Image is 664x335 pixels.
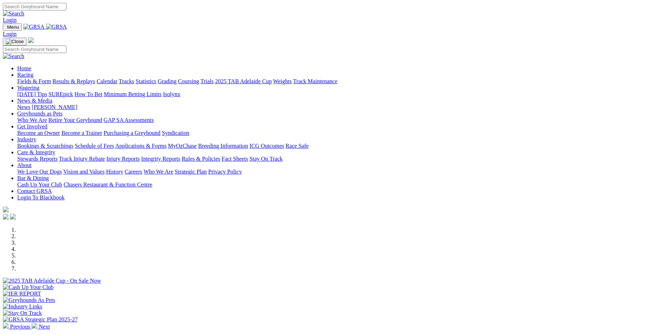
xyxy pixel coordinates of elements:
button: Toggle navigation [3,23,22,31]
a: Become a Trainer [61,130,102,136]
div: Bar & Dining [17,181,661,188]
a: News [17,104,30,110]
a: Bookings & Scratchings [17,143,73,149]
div: About [17,169,661,175]
a: Weights [273,78,292,84]
a: Track Injury Rebate [59,156,105,162]
a: Vision and Values [63,169,104,175]
img: GRSA [46,24,67,30]
img: logo-grsa-white.png [3,207,9,212]
a: Minimum Betting Limits [104,91,162,97]
img: logo-grsa-white.png [28,37,34,43]
a: Trials [200,78,214,84]
a: Strategic Plan [175,169,207,175]
a: Statistics [136,78,156,84]
a: News & Media [17,98,52,104]
img: chevron-right-pager-white.svg [32,323,37,329]
a: MyOzChase [168,143,197,149]
img: Close [6,39,24,44]
a: Industry [17,136,36,142]
img: facebook.svg [3,214,9,220]
span: Next [39,324,50,330]
a: Tracks [119,78,134,84]
a: Wagering [17,85,39,91]
a: Become an Owner [17,130,60,136]
a: Privacy Policy [208,169,242,175]
img: Stay On Track [3,310,42,316]
a: Track Maintenance [293,78,337,84]
a: Coursing [178,78,199,84]
a: About [17,162,32,168]
a: ICG Outcomes [249,143,284,149]
a: Isolynx [163,91,180,97]
a: Injury Reports [106,156,140,162]
a: Chasers Restaurant & Function Centre [64,181,152,188]
a: Calendar [97,78,117,84]
a: Previous [3,324,32,330]
a: Rules & Policies [182,156,220,162]
a: SUREpick [48,91,73,97]
span: Previous [10,324,30,330]
img: Search [3,10,24,17]
a: Care & Integrity [17,149,55,155]
a: Next [32,324,50,330]
a: 2025 TAB Adelaide Cup [215,78,272,84]
img: Search [3,53,24,60]
a: Breeding Information [198,143,248,149]
a: Results & Replays [52,78,95,84]
a: GAP SA Assessments [104,117,154,123]
div: Care & Integrity [17,156,661,162]
a: Greyhounds as Pets [17,110,62,117]
a: History [106,169,123,175]
a: Cash Up Your Club [17,181,62,188]
a: Who We Are [17,117,47,123]
input: Search [3,46,66,53]
a: Home [17,65,31,71]
div: News & Media [17,104,661,110]
img: Industry Links [3,303,42,310]
a: Retire Your Greyhound [48,117,102,123]
div: Get Involved [17,130,661,136]
a: Login [3,17,17,23]
a: [PERSON_NAME] [32,104,77,110]
div: Wagering [17,91,661,98]
a: How To Bet [75,91,103,97]
img: twitter.svg [10,214,16,220]
a: Integrity Reports [141,156,180,162]
a: Bar & Dining [17,175,49,181]
div: Industry [17,143,661,149]
a: We Love Our Dogs [17,169,62,175]
a: Get Involved [17,123,47,129]
img: chevron-left-pager-white.svg [3,323,9,329]
a: Fact Sheets [222,156,248,162]
img: 2025 TAB Adelaide Cup - On Sale Now [3,278,101,284]
a: Fields & Form [17,78,51,84]
a: Stewards Reports [17,156,57,162]
a: Racing [17,72,33,78]
a: Race Safe [285,143,308,149]
a: Purchasing a Greyhound [104,130,160,136]
img: GRSA [23,24,45,30]
a: Syndication [162,130,189,136]
button: Toggle navigation [3,38,27,46]
a: Login To Blackbook [17,194,65,200]
a: Stay On Track [249,156,282,162]
img: Greyhounds As Pets [3,297,55,303]
a: [DATE] Tips [17,91,47,97]
img: IER REPORT [3,291,41,297]
a: Login [3,31,17,37]
a: Applications & Forms [115,143,167,149]
input: Search [3,3,66,10]
img: GRSA Strategic Plan 2025-27 [3,316,78,323]
a: Careers [125,169,142,175]
div: Racing [17,78,661,85]
a: Who We Are [144,169,173,175]
div: Greyhounds as Pets [17,117,661,123]
span: Menu [7,24,19,30]
a: Grading [158,78,177,84]
a: Schedule of Fees [75,143,114,149]
a: Contact GRSA [17,188,52,194]
img: Cash Up Your Club [3,284,53,291]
